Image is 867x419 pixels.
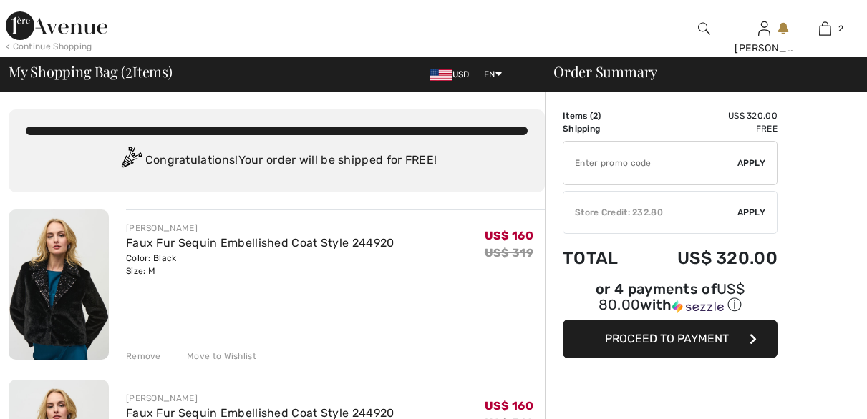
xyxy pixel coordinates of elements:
td: Shipping [563,122,639,135]
span: Apply [737,206,766,219]
td: Total [563,234,639,282]
div: [PERSON_NAME] [126,222,394,235]
div: [PERSON_NAME] [735,41,794,56]
div: Store Credit: 232.80 [563,206,737,219]
span: USD [430,69,475,79]
span: EN [484,69,502,79]
a: Faux Fur Sequin Embellished Coat Style 244920 [126,236,394,250]
div: Color: Black Size: M [126,252,394,277]
div: < Continue Shopping [6,40,92,53]
span: 2 [838,22,843,35]
span: 2 [593,111,598,121]
div: Move to Wishlist [175,350,256,363]
span: US$ 160 [485,399,533,413]
td: US$ 320.00 [639,109,778,122]
button: Proceed to Payment [563,320,778,358]
span: US$ 80.00 [599,280,745,313]
img: Faux Fur Sequin Embellished Coat Style 244920 [9,209,109,360]
div: or 4 payments ofUS$ 80.00withSezzle Click to learn more about Sezzle [563,282,778,320]
td: Items ( ) [563,109,639,122]
img: 1ère Avenue [6,11,107,40]
a: 2 [795,20,855,37]
img: My Bag [819,20,831,37]
div: or 4 payments of with [563,282,778,315]
div: Congratulations! Your order will be shipped for FREE! [26,147,528,175]
div: [PERSON_NAME] [126,392,394,405]
div: Remove [126,350,161,363]
span: US$ 160 [485,229,533,242]
div: Order Summary [536,64,858,79]
a: Sign In [758,21,770,35]
img: Sezzle [672,300,724,313]
input: Promo code [563,142,737,184]
span: Proceed to Payment [605,332,729,345]
span: My Shopping Bag ( Items) [9,64,173,79]
td: Free [639,122,778,135]
td: US$ 320.00 [639,234,778,282]
s: US$ 319 [485,246,533,260]
span: Apply [737,157,766,169]
img: My Info [758,20,770,37]
img: US Dollar [430,69,452,81]
img: search the website [698,20,710,37]
img: Congratulation2.svg [117,147,145,175]
span: 2 [125,61,132,79]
